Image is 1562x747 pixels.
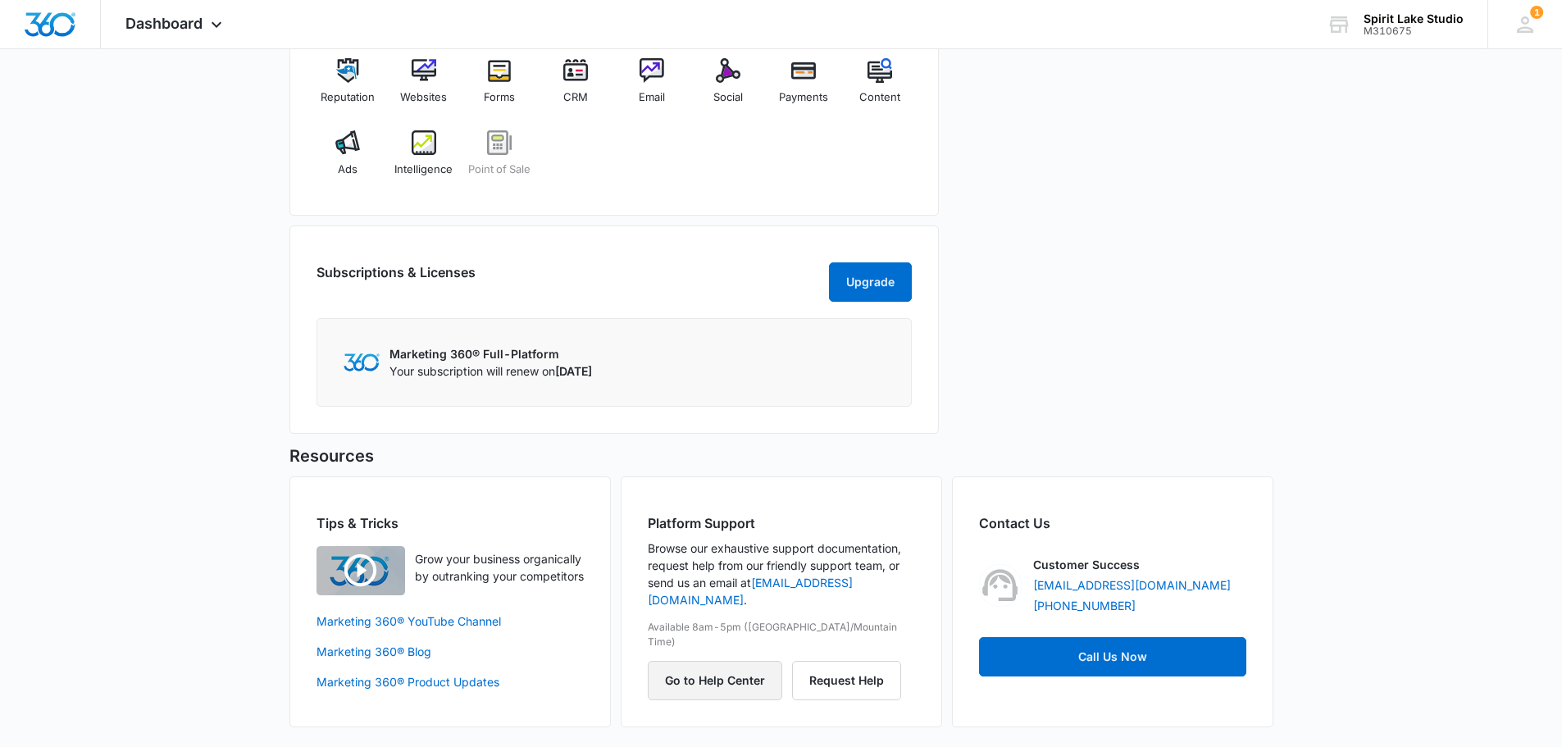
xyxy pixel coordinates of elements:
[316,262,476,295] h2: Subscriptions & Licenses
[394,162,453,178] span: Intelligence
[316,546,405,595] img: Quick Overview Video
[849,58,912,117] a: Content
[713,89,743,106] span: Social
[316,613,584,630] a: Marketing 360® YouTube Channel
[468,58,531,117] a: Forms
[316,643,584,660] a: Marketing 360® Blog
[321,89,375,106] span: Reputation
[1530,6,1543,19] span: 1
[772,58,836,117] a: Payments
[1530,6,1543,19] div: notifications count
[468,130,531,189] a: Point of Sale
[392,58,455,117] a: Websites
[792,673,901,687] a: Request Help
[389,345,592,362] p: Marketing 360® Full-Platform
[648,620,915,649] p: Available 8am-5pm ([GEOGRAPHIC_DATA]/Mountain Time)
[859,89,900,106] span: Content
[639,89,665,106] span: Email
[392,130,455,189] a: Intelligence
[648,661,782,700] button: Go to Help Center
[468,162,531,178] span: Point of Sale
[389,362,592,380] p: Your subscription will renew on
[316,513,584,533] h2: Tips & Tricks
[792,661,901,700] button: Request Help
[648,673,792,687] a: Go to Help Center
[648,513,915,533] h2: Platform Support
[696,58,759,117] a: Social
[544,58,608,117] a: CRM
[400,89,447,106] span: Websites
[1033,597,1136,614] a: [PHONE_NUMBER]
[125,15,203,32] span: Dashboard
[829,262,912,302] button: Upgrade
[563,89,588,106] span: CRM
[1364,12,1464,25] div: account name
[979,564,1022,607] img: Customer Success
[1033,576,1231,594] a: [EMAIL_ADDRESS][DOMAIN_NAME]
[289,444,1273,468] h5: Resources
[316,673,584,690] a: Marketing 360® Product Updates
[979,513,1246,533] h2: Contact Us
[316,58,380,117] a: Reputation
[316,130,380,189] a: Ads
[1364,25,1464,37] div: account id
[621,58,684,117] a: Email
[484,89,515,106] span: Forms
[555,364,592,378] span: [DATE]
[415,550,584,585] p: Grow your business organically by outranking your competitors
[338,162,357,178] span: Ads
[648,540,915,608] p: Browse our exhaustive support documentation, request help from our friendly support team, or send...
[979,637,1246,676] a: Call Us Now
[1033,556,1140,573] p: Customer Success
[779,89,828,106] span: Payments
[344,353,380,371] img: Marketing 360 Logo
